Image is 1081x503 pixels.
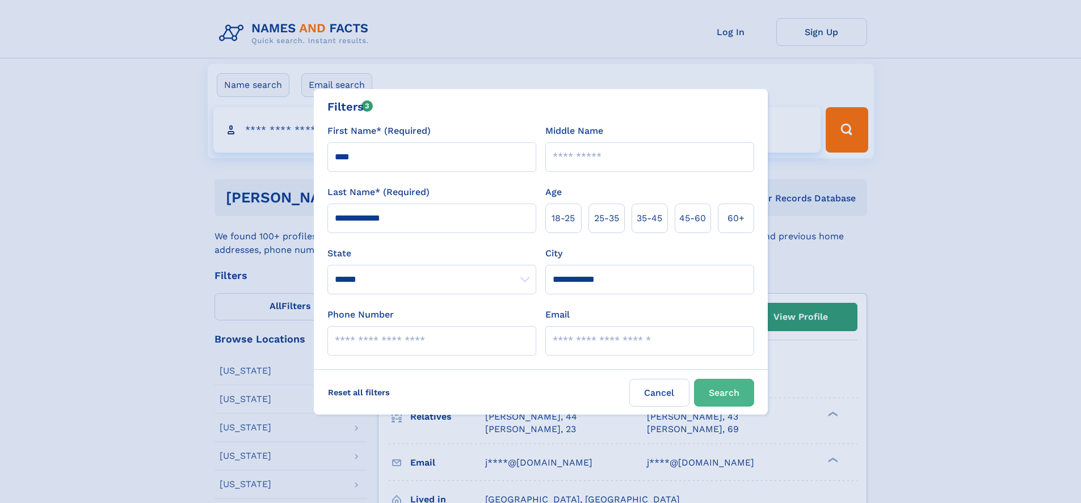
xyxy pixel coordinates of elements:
[545,185,562,199] label: Age
[552,212,575,225] span: 18‑25
[545,308,570,322] label: Email
[327,247,536,260] label: State
[545,124,603,138] label: Middle Name
[637,212,662,225] span: 35‑45
[327,308,394,322] label: Phone Number
[327,98,373,115] div: Filters
[727,212,744,225] span: 60+
[594,212,619,225] span: 25‑35
[321,379,397,406] label: Reset all filters
[327,124,431,138] label: First Name* (Required)
[679,212,706,225] span: 45‑60
[694,379,754,407] button: Search
[327,185,430,199] label: Last Name* (Required)
[545,247,562,260] label: City
[629,379,689,407] label: Cancel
